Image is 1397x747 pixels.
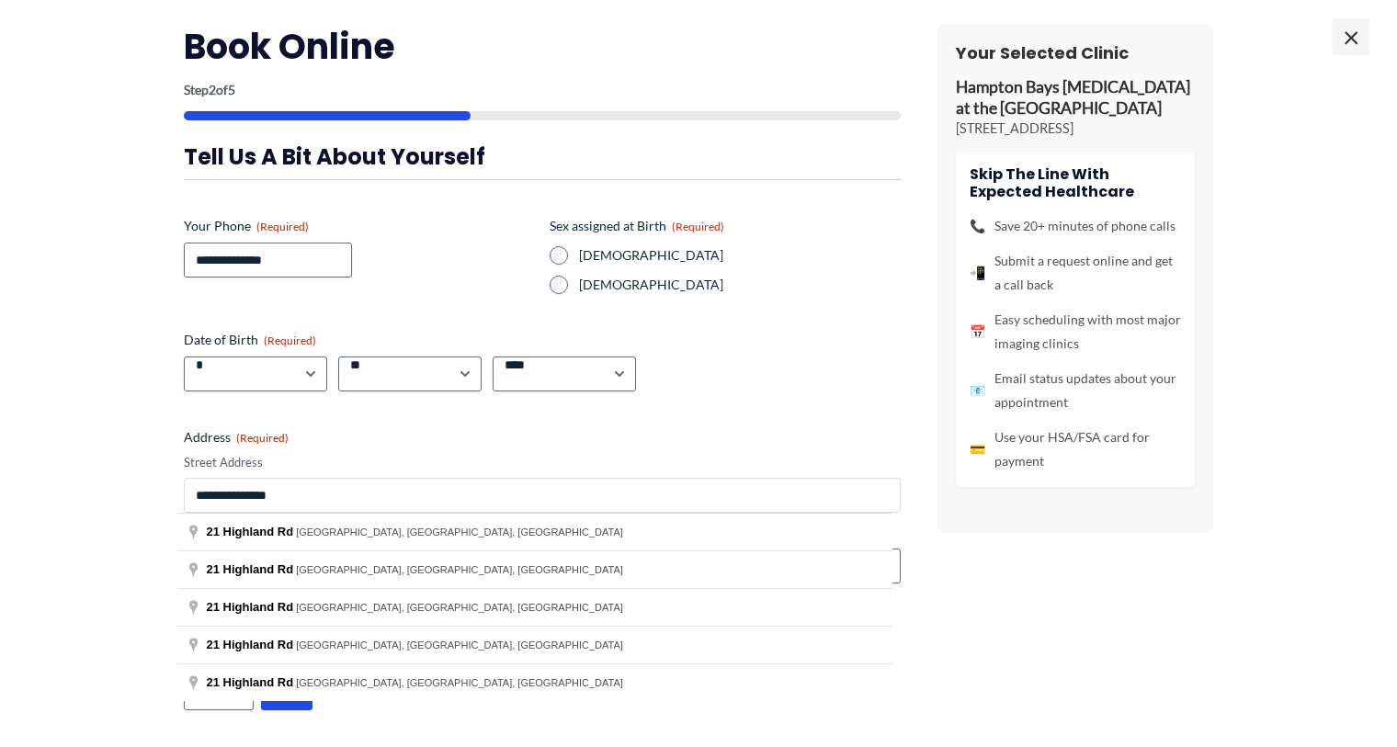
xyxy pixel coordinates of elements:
[296,564,623,575] span: [GEOGRAPHIC_DATA], [GEOGRAPHIC_DATA], [GEOGRAPHIC_DATA]
[296,526,623,538] span: [GEOGRAPHIC_DATA], [GEOGRAPHIC_DATA], [GEOGRAPHIC_DATA]
[956,42,1195,63] h3: Your Selected Clinic
[207,562,220,576] span: 21
[184,331,316,349] legend: Date of Birth
[296,639,623,651] span: [GEOGRAPHIC_DATA], [GEOGRAPHIC_DATA], [GEOGRAPHIC_DATA]
[970,425,1181,473] li: Use your HSA/FSA card for payment
[970,367,1181,414] li: Email status updates about your appointment
[296,677,623,688] span: [GEOGRAPHIC_DATA], [GEOGRAPHIC_DATA], [GEOGRAPHIC_DATA]
[184,142,901,171] h3: Tell us a bit about yourself
[184,84,901,96] p: Step of
[1333,18,1369,55] span: ×
[207,675,220,689] span: 21
[207,600,220,614] span: 21
[672,220,724,233] span: (Required)
[207,525,220,538] span: 21
[970,320,985,344] span: 📅
[209,82,216,97] span: 2
[184,428,289,447] legend: Address
[296,602,623,613] span: [GEOGRAPHIC_DATA], [GEOGRAPHIC_DATA], [GEOGRAPHIC_DATA]
[236,431,289,445] span: (Required)
[970,165,1181,200] h4: Skip the line with Expected Healthcare
[264,334,316,347] span: (Required)
[184,454,901,471] label: Street Address
[970,249,1181,297] li: Submit a request online and get a call back
[579,276,901,294] label: [DEMOGRAPHIC_DATA]
[970,379,985,402] span: 📧
[228,82,235,97] span: 5
[970,437,985,461] span: 💳
[579,246,901,265] label: [DEMOGRAPHIC_DATA]
[223,525,294,538] span: Highland Rd
[970,308,1181,356] li: Easy scheduling with most major imaging clinics
[256,220,309,233] span: (Required)
[970,214,985,238] span: 📞
[207,638,220,651] span: 21
[956,119,1195,138] p: [STREET_ADDRESS]
[223,675,294,689] span: Highland Rd
[956,77,1195,119] p: Hampton Bays [MEDICAL_DATA] at the [GEOGRAPHIC_DATA]
[184,217,535,235] label: Your Phone
[223,638,294,651] span: Highland Rd
[970,261,985,285] span: 📲
[970,214,1181,238] li: Save 20+ minutes of phone calls
[184,24,901,69] h2: Book Online
[223,562,294,576] span: Highland Rd
[223,600,294,614] span: Highland Rd
[550,217,724,235] legend: Sex assigned at Birth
